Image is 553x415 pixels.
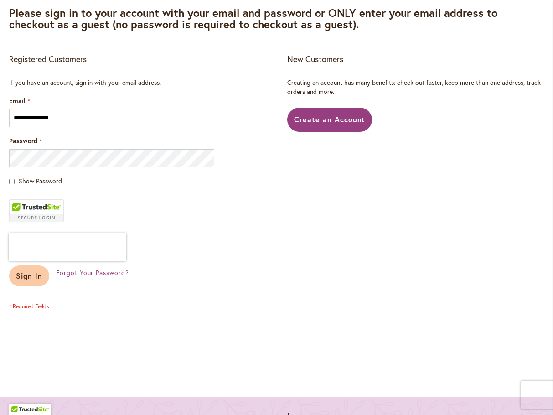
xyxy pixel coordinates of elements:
a: Create an Account [287,108,372,132]
button: Sign In [9,265,49,286]
span: Sign In [16,271,42,280]
iframe: reCAPTCHA [9,233,126,261]
p: Creating an account has many benefits: check out faster, keep more than one address, track orders... [287,78,544,96]
strong: Please sign in to your account with your email and password or ONLY enter your email address to c... [9,5,497,31]
strong: Registered Customers [9,53,87,64]
div: TrustedSite Certified [9,199,64,222]
span: Password [9,136,37,145]
div: If you have an account, sign in with your email address. [9,78,266,87]
span: Show Password [19,176,62,185]
span: Forgot Your Password? [56,268,129,277]
span: Create an Account [294,114,366,124]
iframe: Launch Accessibility Center [7,383,32,408]
span: Email [9,96,26,105]
a: Forgot Your Password? [56,268,129,277]
strong: New Customers [287,53,343,64]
